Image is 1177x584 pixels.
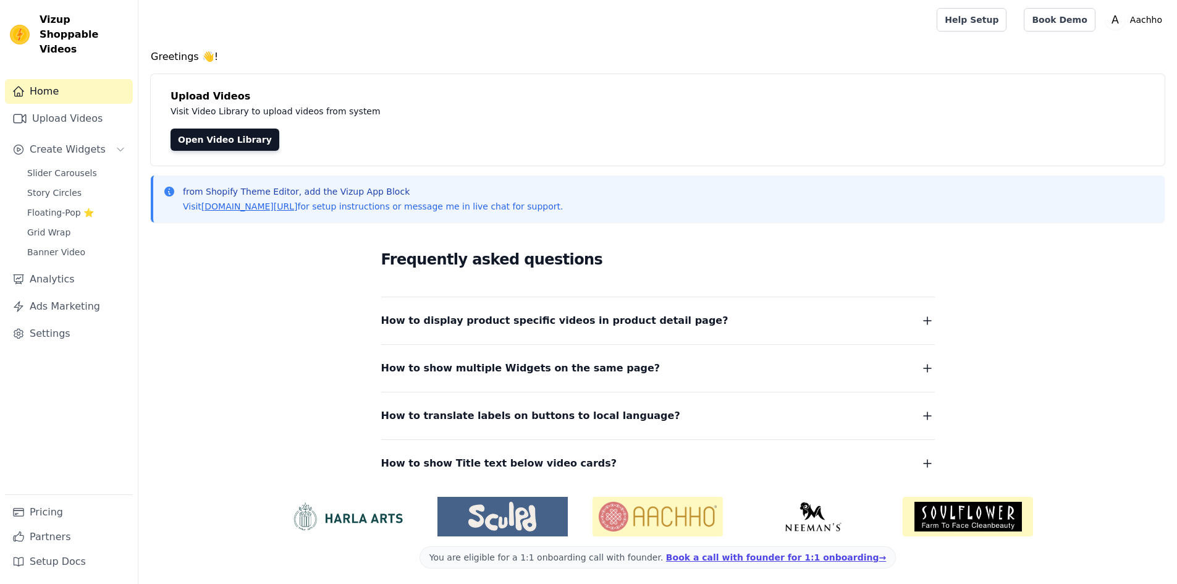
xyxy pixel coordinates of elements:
img: HarlaArts [282,502,413,531]
text: A [1112,14,1119,26]
span: Grid Wrap [27,226,70,239]
span: Vizup Shoppable Videos [40,12,128,57]
a: [DOMAIN_NAME][URL] [201,201,298,211]
a: Banner Video [20,243,133,261]
span: Floating-Pop ⭐ [27,206,94,219]
span: How to show Title text below video cards? [381,455,617,472]
button: How to show multiple Widgets on the same page? [381,360,935,377]
span: How to translate labels on buttons to local language? [381,407,680,425]
span: Story Circles [27,187,82,199]
a: Help Setup [937,8,1006,32]
p: from Shopify Theme Editor, add the Vizup App Block [183,185,563,198]
a: Pricing [5,500,133,525]
a: Ads Marketing [5,294,133,319]
a: Settings [5,321,133,346]
p: Visit Video Library to upload videos from system [171,104,724,119]
a: Setup Docs [5,549,133,574]
img: Aachho [593,497,723,536]
button: Create Widgets [5,137,133,162]
a: Analytics [5,267,133,292]
p: Aachho [1125,9,1167,31]
span: Slider Carousels [27,167,97,179]
a: Story Circles [20,184,133,201]
img: Neeman's [748,502,878,531]
a: Open Video Library [171,129,279,151]
button: How to translate labels on buttons to local language? [381,407,935,425]
span: Create Widgets [30,142,106,157]
span: How to show multiple Widgets on the same page? [381,360,660,377]
button: How to display product specific videos in product detail page? [381,312,935,329]
h4: Greetings 👋! [151,49,1165,64]
img: Soulflower [903,497,1033,536]
h4: Upload Videos [171,89,1145,104]
p: Visit for setup instructions or message me in live chat for support. [183,200,563,213]
a: Slider Carousels [20,164,133,182]
a: Floating-Pop ⭐ [20,204,133,221]
span: How to display product specific videos in product detail page? [381,312,728,329]
button: How to show Title text below video cards? [381,455,935,472]
a: Home [5,79,133,104]
a: Upload Videos [5,106,133,131]
img: Sculpd US [437,502,568,531]
a: Book Demo [1024,8,1095,32]
h2: Frequently asked questions [381,247,935,272]
a: Grid Wrap [20,224,133,241]
button: A Aachho [1105,9,1167,31]
span: Banner Video [27,246,85,258]
a: Book a call with founder for 1:1 onboarding [666,552,886,562]
img: Vizup [10,25,30,44]
a: Partners [5,525,133,549]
